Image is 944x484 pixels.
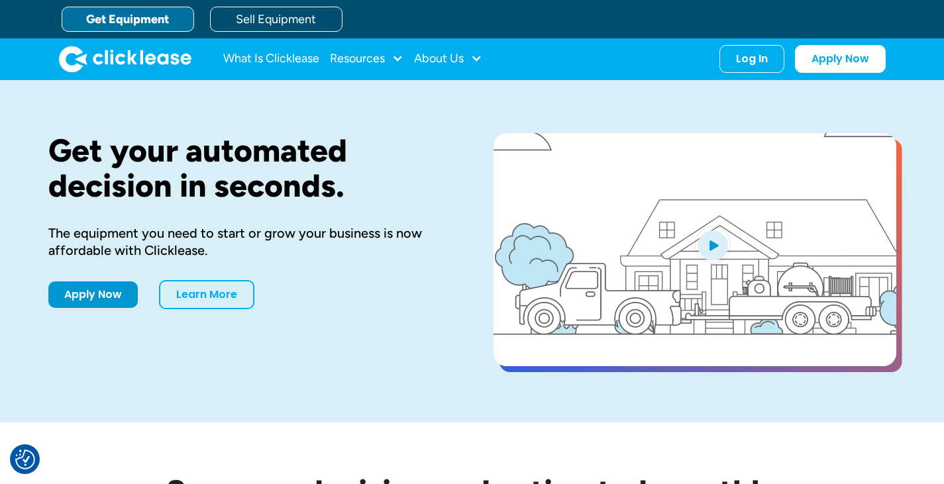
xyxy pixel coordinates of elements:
a: Apply Now [48,281,138,308]
a: Get Equipment [62,7,194,32]
img: Revisit consent button [15,450,35,469]
a: Apply Now [795,45,886,73]
img: Clicklease logo [59,46,191,72]
h1: Get your automated decision in seconds. [48,133,451,203]
div: Log In [736,52,768,66]
div: About Us [414,46,482,72]
a: home [59,46,191,72]
div: Resources [330,46,403,72]
div: The equipment you need to start or grow your business is now affordable with Clicklease. [48,224,451,259]
a: What Is Clicklease [223,46,319,72]
a: open lightbox [494,133,896,366]
a: Sell Equipment [210,7,342,32]
button: Consent Preferences [15,450,35,469]
img: Blue play button logo on a light blue circular background [695,226,731,264]
a: Learn More [159,280,254,309]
